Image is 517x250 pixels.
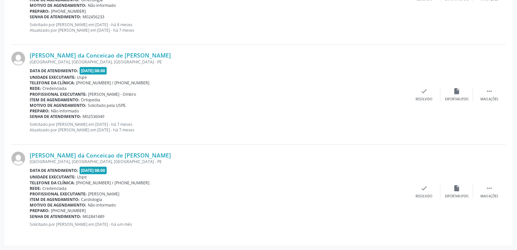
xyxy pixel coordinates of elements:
div: Mais ações [480,97,498,102]
b: Preparo: [30,108,50,114]
span: [PERSON_NAME] [88,191,119,197]
div: Resolvido [416,97,432,102]
span: Credenciada [42,86,67,91]
a: [PERSON_NAME] da Conceicao de [PERSON_NAME] [30,152,171,159]
i: check [420,88,428,95]
b: Item de agendamento: [30,197,80,202]
span: [PERSON_NAME] - Ombro [88,92,136,97]
span: Uspe [77,174,87,180]
b: Preparo: [30,8,50,14]
img: img [11,52,25,65]
a: [PERSON_NAME] da Conceicao de [PERSON_NAME] [30,52,171,59]
div: Exportar (PDF) [445,194,468,199]
b: Item de agendamento: [30,97,80,103]
b: Senha de atendimento: [30,14,81,20]
b: Unidade executante: [30,75,76,80]
b: Profissional executante: [30,191,87,197]
i:  [486,88,493,95]
b: Data de atendimento: [30,168,78,173]
b: Senha de atendimento: [30,114,81,119]
span: [PHONE_NUMBER] [51,8,86,14]
span: [DATE] 08:00 [80,67,107,75]
p: Solicitado por [PERSON_NAME] em [DATE] - há um mês [30,222,408,227]
div: [GEOGRAPHIC_DATA], [GEOGRAPHIC_DATA], [GEOGRAPHIC_DATA] - PE [30,59,408,65]
div: Mais ações [480,194,498,199]
b: Profissional executante: [30,92,87,97]
i: insert_drive_file [453,88,460,95]
i: insert_drive_file [453,185,460,192]
span: Credenciada [42,186,67,191]
span: [DATE] 08:00 [80,167,107,174]
b: Rede: [30,186,41,191]
b: Motivo de agendamento: [30,202,86,208]
i: check [420,185,428,192]
i:  [486,185,493,192]
b: Data de atendimento: [30,68,78,74]
span: Solicitado pela USPE. [88,103,127,108]
span: Não informado [51,108,79,114]
div: Exportar (PDF) [445,97,468,102]
div: Resolvido [416,194,432,199]
b: Telefone da clínica: [30,180,75,186]
img: img [11,152,25,165]
span: M02536049 [83,114,104,119]
p: Solicitado por [PERSON_NAME] em [DATE] - há 8 meses Atualizado por [PERSON_NAME] em [DATE] - há 7... [30,22,408,33]
span: Ortopedia [81,97,100,103]
span: [PHONE_NUMBER] / [PHONE_NUMBER] [76,180,149,186]
p: Solicitado por [PERSON_NAME] em [DATE] - há 7 meses Atualizado por [PERSON_NAME] em [DATE] - há 7... [30,122,408,133]
span: Não informado [88,202,116,208]
span: M02456233 [83,14,104,20]
span: [PHONE_NUMBER] / [PHONE_NUMBER] [76,80,149,86]
span: Uspe [77,75,87,80]
b: Preparo: [30,208,50,213]
b: Motivo de agendamento: [30,3,86,8]
b: Senha de atendimento: [30,214,81,219]
b: Unidade executante: [30,174,76,180]
span: M02841489 [83,214,104,219]
span: Não informado [88,3,116,8]
b: Rede: [30,86,41,91]
span: Cardiologia [81,197,102,202]
b: Motivo de agendamento: [30,103,86,108]
b: Telefone da clínica: [30,80,75,86]
div: [GEOGRAPHIC_DATA], [GEOGRAPHIC_DATA], [GEOGRAPHIC_DATA] - PE [30,159,408,164]
span: [PHONE_NUMBER] [51,208,86,213]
